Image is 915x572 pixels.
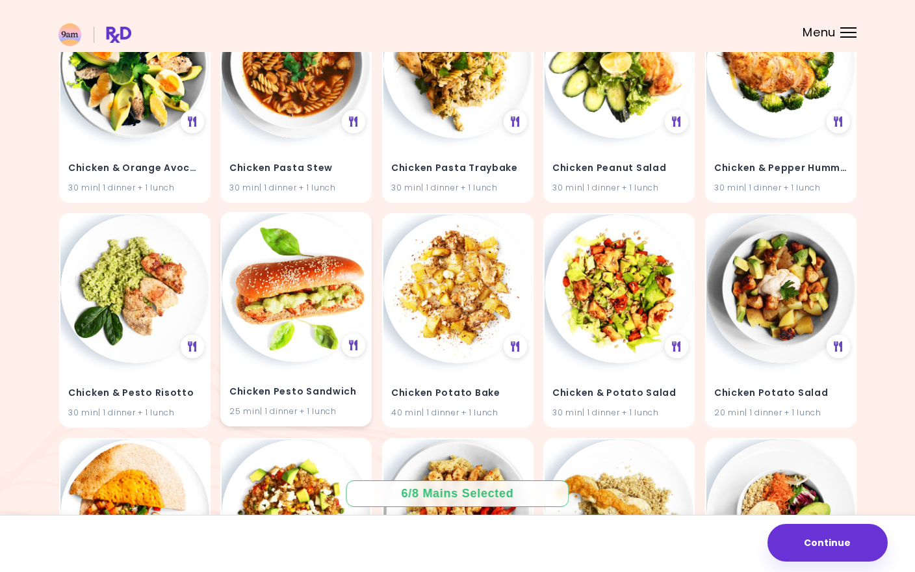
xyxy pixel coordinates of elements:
h4: Chicken Potato Bake [391,383,524,404]
div: 30 min | 1 dinner + 1 lunch [68,181,201,194]
div: See Meal Plan [665,110,688,133]
div: 6 / 8 Mains Selected [392,486,523,502]
div: See Meal Plan [503,110,526,133]
h4: Chicken Pesto Sandwich [229,382,363,402]
h4: Chicken Peanut Salad [552,158,686,179]
div: 30 min | 1 dinner + 1 lunch [68,406,201,419]
button: Continue [767,524,888,562]
img: RxDiet [58,23,131,46]
div: 20 min | 1 dinner + 1 lunch [714,406,847,419]
h4: Chicken Potato Salad [714,383,847,404]
h4: Chicken & Pepper Hummus [714,158,847,179]
div: 30 min | 1 dinner + 1 lunch [552,181,686,194]
div: See Meal Plan [342,333,365,357]
div: 30 min | 1 dinner + 1 lunch [714,181,847,194]
div: See Meal Plan [180,335,203,358]
div: See Meal Plan [503,335,526,358]
div: See Meal Plan [342,110,365,133]
div: 40 min | 1 dinner + 1 lunch [391,406,524,419]
h4: Chicken & Pesto Risotto [68,383,201,404]
div: 30 min | 1 dinner + 1 lunch [391,181,524,194]
h4: Chicken & Orange Avocado Salad [68,158,201,179]
div: See Meal Plan [180,110,203,133]
span: Menu [803,27,836,38]
div: See Meal Plan [826,335,849,358]
div: 30 min | 1 dinner + 1 lunch [552,406,686,419]
h4: Chicken Pasta Stew [229,158,363,179]
div: See Meal Plan [826,110,849,133]
div: See Meal Plan [665,335,688,358]
div: 30 min | 1 dinner + 1 lunch [229,181,363,194]
h4: Chicken & Potato Salad [552,383,686,404]
div: 25 min | 1 dinner + 1 lunch [229,405,363,417]
h4: Chicken Pasta Traybake [391,158,524,179]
